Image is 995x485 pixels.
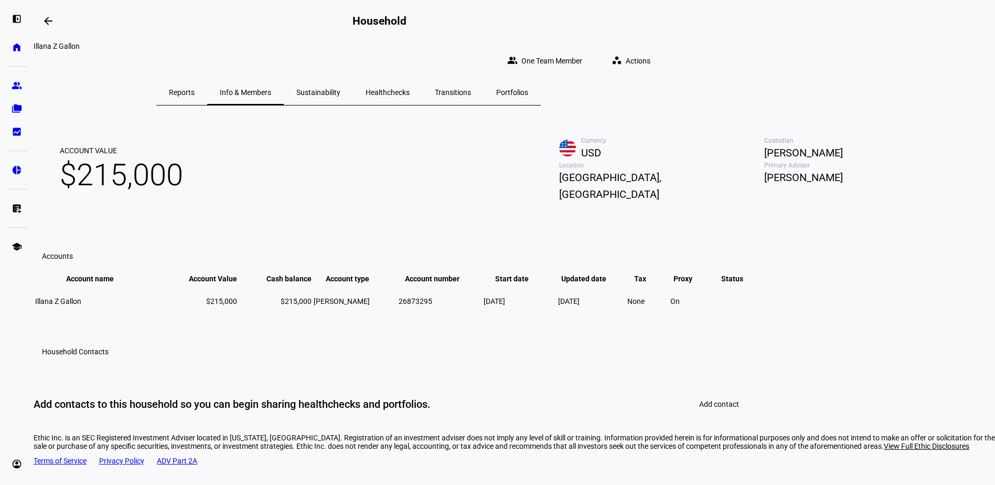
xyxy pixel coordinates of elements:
span: None [627,297,645,305]
span: $215,000 [206,297,237,305]
eth-mat-symbol: group [12,80,22,91]
mat-icon: workspaces [612,55,622,66]
span: Reports [169,89,195,96]
span: Add contact [699,400,739,408]
span: Cash balance [251,275,312,283]
a: Terms of Service [34,457,87,465]
span: Account Value [173,275,237,283]
eth-mat-symbol: list_alt_add [12,203,22,214]
span: Portfolios [496,89,528,96]
eth-data-table-title: Accounts [42,252,73,260]
div: Add contacts to this household so you can begin sharing healthchecks and portfolios. [34,397,431,411]
eth-mat-symbol: folder_copy [12,103,22,114]
span: $215,000 [281,297,312,305]
eth-mat-symbol: pie_chart [12,165,22,175]
span: On [670,297,680,305]
span: Transitions [435,89,471,96]
eth-mat-symbol: bid_landscape [12,126,22,137]
span: [GEOGRAPHIC_DATA], [GEOGRAPHIC_DATA] [559,169,764,203]
span: Sustainability [296,89,340,96]
eth-mat-symbol: school [12,241,22,252]
span: Account type [326,275,385,283]
span: Custodian [764,137,969,144]
span: Actions [626,50,650,71]
div: Illana Z Gallon [34,42,663,50]
a: pie_chart [6,160,27,181]
span: Healthchecks [366,89,410,96]
eth-mat-symbol: left_panel_open [12,14,22,24]
span: Illana Z Gallon [35,297,81,305]
span: Updated date [561,275,622,283]
button: Add contact [687,394,752,415]
a: ADV Part 2A [157,457,197,465]
span: USD [581,144,764,161]
a: home [6,37,27,58]
span: Location [559,162,764,169]
span: One Team Member [521,50,582,71]
div: Ethic Inc. is an SEC Registered Investment Adviser located in [US_STATE], [GEOGRAPHIC_DATA]. Regi... [34,434,995,450]
a: Privacy Policy [99,457,144,465]
span: View Full Ethic Disclosures [884,442,969,450]
span: Start date [495,275,544,283]
a: folder_copy [6,98,27,119]
h2: Household [352,15,406,27]
span: Info & Members [220,89,271,96]
span: $215,000 [60,155,183,194]
span: Status [713,275,751,283]
span: Account name [66,275,130,283]
mat-icon: arrow_backwards [42,15,55,27]
a: group [6,75,27,96]
span: Proxy [673,275,708,283]
span: Currency [581,137,764,144]
eth-mat-symbol: home [12,42,22,52]
span: Tax [634,275,662,283]
eth-mat-symbol: account_circle [12,459,22,469]
span: [PERSON_NAME] [764,169,969,186]
span: [PERSON_NAME] [764,144,969,161]
h3: Household Contacts [42,347,109,356]
eth-quick-actions: Actions [595,50,663,71]
button: One Team Member [499,50,595,71]
a: bid_landscape [6,121,27,142]
span: Account Value [60,146,183,155]
mat-icon: group [507,55,518,66]
span: 26873295 [399,297,432,305]
span: [PERSON_NAME] [314,297,370,305]
span: Primary Advisor [764,162,969,169]
button: Actions [603,50,663,71]
span: Account number [405,275,475,283]
td: [DATE] [558,284,626,318]
td: [DATE] [483,284,557,318]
